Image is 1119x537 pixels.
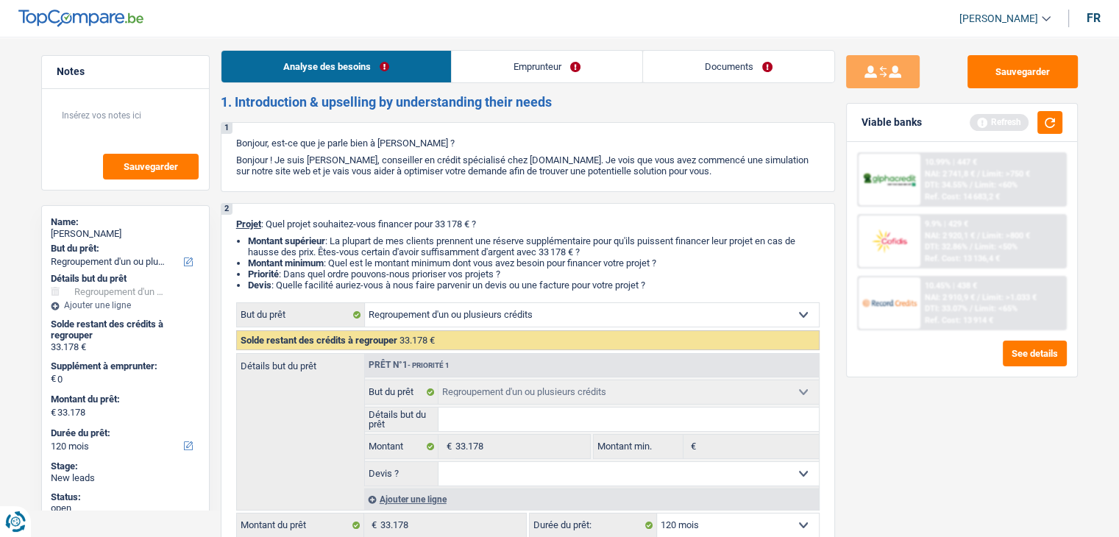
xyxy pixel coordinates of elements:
span: / [977,169,980,179]
span: € [438,435,455,458]
span: Sauvegarder [124,162,178,171]
span: Solde restant des crédits à regrouper [241,335,397,346]
span: 33.178 € [399,335,435,346]
label: Détails but du prêt [237,354,364,371]
span: NAI: 2 741,8 € [925,169,975,179]
li: : Quel est le montant minimum dont vous avez besoin pour financer votre projet ? [248,257,820,268]
label: Durée du prêt: [51,427,197,439]
span: Limit: <50% [975,242,1017,252]
span: € [51,407,56,419]
span: - Priorité 1 [408,361,450,369]
div: Solde restant des crédits à regrouper [51,319,200,341]
div: fr [1087,11,1101,25]
label: Montant [365,435,439,458]
div: 2 [221,204,232,215]
div: Name: [51,216,200,228]
span: / [977,293,980,302]
label: Montant du prêt [237,513,364,537]
button: Sauvegarder [967,55,1078,88]
span: Limit: >1.033 € [982,293,1037,302]
li: : La plupart de mes clients prennent une réserve supplémentaire pour qu'ils puissent financer leu... [248,235,820,257]
h5: Notes [57,65,194,78]
label: Devis ? [365,462,439,486]
strong: Priorité [248,268,279,280]
div: Ref. Cost: 13 914 € [925,316,993,325]
span: DTI: 34.55% [925,180,967,190]
div: Viable banks [862,116,922,129]
p: Bonjour, est-ce que je parle bien à [PERSON_NAME] ? [236,138,820,149]
li: : Quelle facilité auriez-vous à nous faire parvenir un devis ou une facture pour votre projet ? [248,280,820,291]
img: AlphaCredit [862,171,917,188]
div: Stage: [51,460,200,472]
span: [PERSON_NAME] [959,13,1038,25]
div: 10.99% | 447 € [925,157,977,167]
span: NAI: 2 920,1 € [925,231,975,241]
a: [PERSON_NAME] [948,7,1051,31]
div: Prêt n°1 [365,360,453,370]
strong: Montant supérieur [248,235,325,246]
a: Analyse des besoins [221,51,451,82]
label: Montant du prêt: [51,394,197,405]
div: open [51,502,200,514]
label: But du prêt [237,303,365,327]
p: Bonjour ! Je suis [PERSON_NAME], conseiller en crédit spécialisé chez [DOMAIN_NAME]. Je vois que ... [236,154,820,177]
div: 9.9% | 429 € [925,219,968,229]
span: Projet [236,218,261,230]
div: Ref. Cost: 13 136,4 € [925,254,1000,263]
div: Status: [51,491,200,503]
label: But du prêt: [51,243,197,255]
div: New leads [51,472,200,484]
span: € [51,373,56,385]
img: Record Credits [862,289,917,316]
label: Durée du prêt: [530,513,657,537]
strong: Montant minimum [248,257,324,268]
div: Détails but du prêt [51,273,200,285]
span: / [970,180,973,190]
label: But du prêt [365,380,439,404]
img: Cofidis [862,227,917,255]
div: Ref. Cost: 14 683,2 € [925,192,1000,202]
div: Ajouter une ligne [51,300,200,310]
button: Sauvegarder [103,154,199,179]
div: 1 [221,123,232,134]
div: Refresh [970,114,1029,130]
label: Détails but du prêt [365,408,439,431]
span: € [683,435,700,458]
img: TopCompare Logo [18,10,143,27]
label: Supplément à emprunter: [51,360,197,372]
span: Limit: >750 € [982,169,1030,179]
span: € [364,513,380,537]
a: Emprunteur [452,51,642,82]
div: [PERSON_NAME] [51,228,200,240]
button: See details [1003,341,1067,366]
span: Limit: <65% [975,304,1017,313]
span: DTI: 33.07% [925,304,967,313]
div: 33.178 € [51,341,200,353]
div: Ajouter une ligne [364,488,819,510]
span: Limit: >800 € [982,231,1030,241]
span: Limit: <60% [975,180,1017,190]
span: / [977,231,980,241]
span: / [970,242,973,252]
span: Devis [248,280,271,291]
span: NAI: 2 910,9 € [925,293,975,302]
span: / [970,304,973,313]
span: DTI: 32.86% [925,242,967,252]
h2: 1. Introduction & upselling by understanding their needs [221,94,835,110]
div: 10.45% | 438 € [925,281,977,291]
a: Documents [643,51,834,82]
p: : Quel projet souhaitez-vous financer pour 33 178 € ? [236,218,820,230]
label: Montant min. [594,435,683,458]
li: : Dans quel ordre pouvons-nous prioriser vos projets ? [248,268,820,280]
